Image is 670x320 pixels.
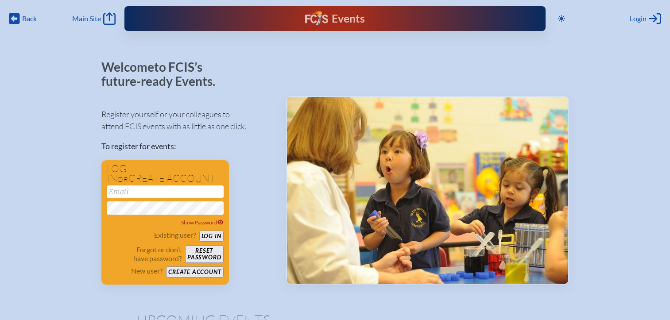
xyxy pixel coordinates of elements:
[185,245,223,263] button: Resetpassword
[101,140,272,152] p: To register for events:
[22,14,37,23] span: Back
[107,185,224,198] input: Email
[72,14,101,23] span: Main Site
[107,164,224,184] h1: Log in create account
[287,97,568,284] img: Events
[117,175,128,184] span: or
[630,14,647,23] span: Login
[107,245,182,263] p: Forgot or don’t have password?
[181,219,224,226] span: Show Password
[101,60,225,88] p: Welcome to FCIS’s future-ready Events.
[154,231,196,239] p: Existing user?
[166,266,223,278] button: Create account
[199,231,224,242] button: Log in
[131,266,163,275] p: New user?
[244,11,426,27] div: FCIS Events — Future ready
[101,108,272,132] p: Register yourself or your colleagues to attend FCIS events with as little as one click.
[72,12,116,25] a: Main Site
